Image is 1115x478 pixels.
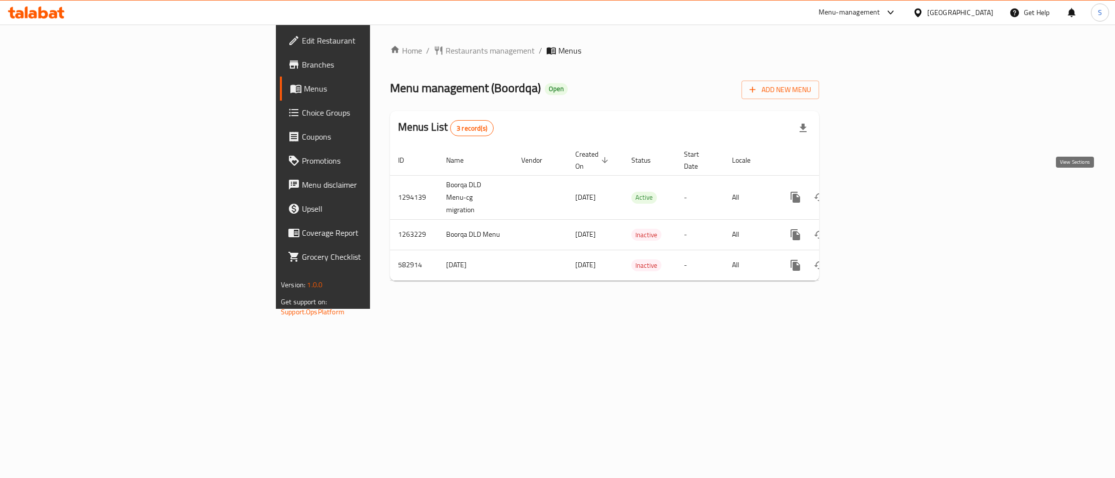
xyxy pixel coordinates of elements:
td: Boorqa DLD Menu-cg migration [438,175,513,219]
span: Status [631,154,664,166]
table: enhanced table [390,145,888,281]
span: Grocery Checklist [302,251,454,263]
td: All [724,219,776,250]
span: Locale [732,154,764,166]
span: Upsell [302,203,454,215]
span: S [1098,7,1102,18]
a: Upsell [280,197,462,221]
td: [DATE] [438,250,513,280]
span: Open [545,85,568,93]
span: [DATE] [575,258,596,271]
span: Menus [558,45,581,57]
span: 3 record(s) [451,124,493,133]
div: Export file [791,116,815,140]
a: Coupons [280,125,462,149]
a: Promotions [280,149,462,173]
button: more [784,185,808,209]
span: Menu management ( Boordqa ) [390,77,541,99]
a: Menus [280,77,462,101]
td: All [724,250,776,280]
span: Menus [304,83,454,95]
span: Inactive [631,229,661,241]
span: Coverage Report [302,227,454,239]
button: Add New Menu [741,81,819,99]
button: Change Status [808,185,832,209]
span: Start Date [684,148,712,172]
th: Actions [776,145,888,176]
div: Menu-management [819,7,880,19]
button: Change Status [808,223,832,247]
span: Vendor [521,154,555,166]
span: Coupons [302,131,454,143]
span: Choice Groups [302,107,454,119]
a: Choice Groups [280,101,462,125]
span: ID [398,154,417,166]
div: Open [545,83,568,95]
button: more [784,223,808,247]
h2: Menus List [398,120,494,136]
span: Get support on: [281,295,327,308]
div: Total records count [450,120,494,136]
td: - [676,250,724,280]
span: Inactive [631,260,661,271]
td: - [676,219,724,250]
span: Promotions [302,155,454,167]
li: / [539,45,542,57]
span: Name [446,154,477,166]
span: Add New Menu [750,84,811,96]
span: Active [631,192,657,203]
span: [DATE] [575,228,596,241]
span: Edit Restaurant [302,35,454,47]
td: All [724,175,776,219]
span: 1.0.0 [307,278,322,291]
a: Branches [280,53,462,77]
span: [DATE] [575,191,596,204]
td: Boorqa DLD Menu [438,219,513,250]
a: Menu disclaimer [280,173,462,197]
div: Inactive [631,259,661,271]
td: - [676,175,724,219]
button: more [784,253,808,277]
button: Change Status [808,253,832,277]
span: Created On [575,148,611,172]
span: Menu disclaimer [302,179,454,191]
div: [GEOGRAPHIC_DATA] [927,7,993,18]
span: Version: [281,278,305,291]
nav: breadcrumb [390,45,819,57]
span: Restaurants management [446,45,535,57]
a: Support.OpsPlatform [281,305,344,318]
a: Restaurants management [434,45,535,57]
div: Active [631,192,657,204]
a: Coverage Report [280,221,462,245]
a: Grocery Checklist [280,245,462,269]
span: Branches [302,59,454,71]
a: Edit Restaurant [280,29,462,53]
